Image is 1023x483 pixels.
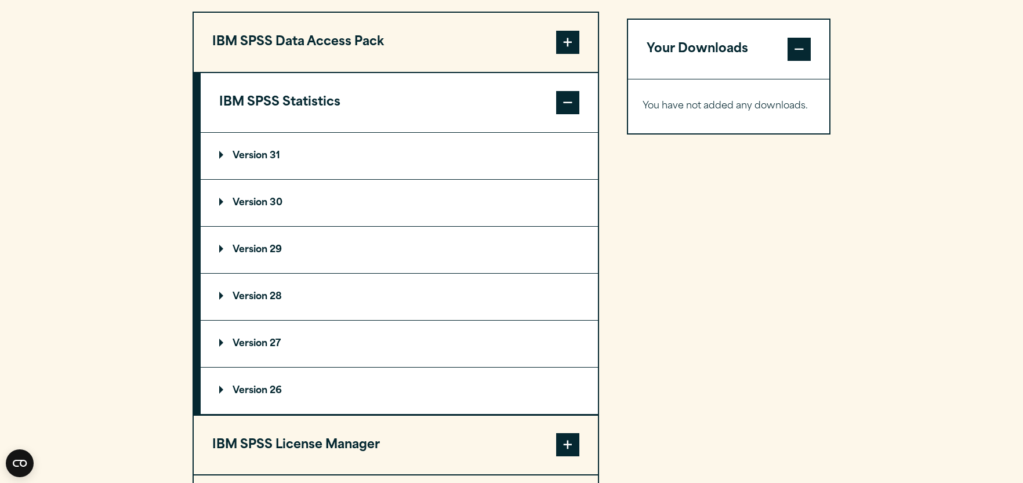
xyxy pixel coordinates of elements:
button: Open CMP widget [6,449,34,477]
button: IBM SPSS Data Access Pack [194,13,598,72]
summary: Version 29 [201,227,598,273]
button: IBM SPSS Statistics [201,73,598,132]
div: IBM SPSS Statistics [201,132,598,415]
p: Version 29 [219,245,282,255]
p: Version 31 [219,151,280,161]
p: Version 30 [219,198,282,208]
p: Version 26 [219,386,282,395]
p: Version 27 [219,339,281,348]
button: Your Downloads [628,20,829,79]
summary: Version 27 [201,321,598,367]
summary: Version 28 [201,274,598,320]
summary: Version 26 [201,368,598,414]
summary: Version 31 [201,133,598,179]
summary: Version 30 [201,180,598,226]
div: CookieBot Widget Contents [6,449,34,477]
p: You have not added any downloads. [643,98,815,115]
button: IBM SPSS License Manager [194,416,598,475]
p: Version 28 [219,292,282,302]
svg: CookieBot Widget Icon [6,449,34,477]
div: Your Downloads [628,79,829,133]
